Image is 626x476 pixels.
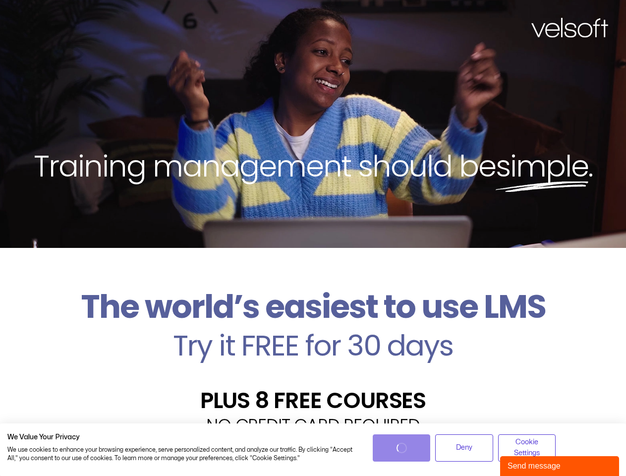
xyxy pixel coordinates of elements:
[500,454,621,476] iframe: chat widget
[7,389,619,412] h2: PLUS 8 FREE COURSES
[498,434,556,462] button: Adjust cookie preferences
[18,147,608,185] h2: Training management should be .
[456,442,472,453] span: Deny
[7,433,358,442] h2: We Value Your Privacy
[496,145,588,187] span: simple
[435,434,493,462] button: Deny all cookies
[7,446,358,463] p: We use cookies to enhance your browsing experience, serve personalized content, and analyze our t...
[7,288,619,326] h2: The world’s easiest to use LMS
[7,331,619,360] h2: Try it FREE for 30 days
[505,437,550,459] span: Cookie Settings
[373,434,431,462] button: Accept all cookies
